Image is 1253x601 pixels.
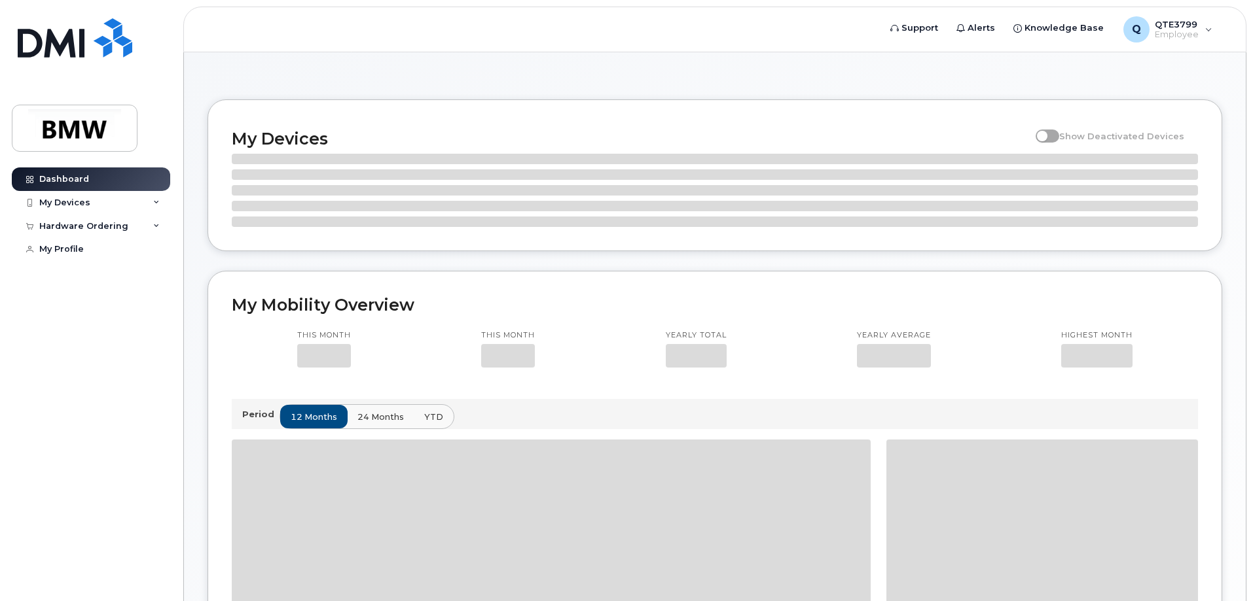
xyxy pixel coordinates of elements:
p: Highest month [1061,330,1133,341]
p: Yearly total [666,330,727,341]
span: 24 months [357,411,404,423]
h2: My Devices [232,129,1029,148]
p: Yearly average [857,330,931,341]
p: Period [242,408,280,421]
h2: My Mobility Overview [232,295,1198,315]
input: Show Deactivated Devices [1036,124,1046,134]
p: This month [481,330,535,341]
span: YTD [424,411,443,423]
span: Show Deactivated Devices [1059,131,1184,141]
p: This month [297,330,351,341]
